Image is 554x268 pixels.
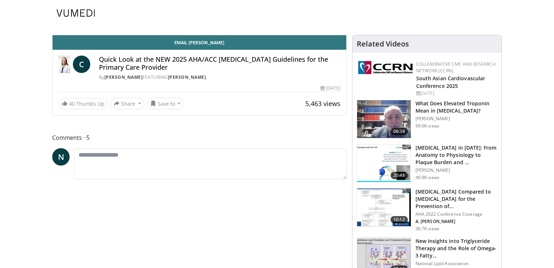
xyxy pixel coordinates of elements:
[415,188,497,210] h3: Chlorthalidone Compared to Hydrochlorothiazide for the Prevention of Cardiovascular Events in Pat...
[415,237,497,259] h3: New Insights into Triglyceride Therapy and the Role of Omega-3 Fatty Acids in Reducing Cardiovasc...
[104,74,143,80] a: [PERSON_NAME]
[416,90,496,97] div: [DATE]
[415,100,497,114] h3: What Does Elevated Troponin Mean in [MEDICAL_DATA]?
[415,261,497,267] p: National Lipid Association
[305,99,340,108] span: 5,463 views
[168,74,206,80] a: [PERSON_NAME]
[415,219,497,224] p: Areef Ishani
[357,100,411,138] img: 98daf78a-1d22-4ebe-927e-10afe95ffd94.150x105_q85_crop-smart_upscale.jpg
[357,145,411,182] img: 823da73b-7a00-425d-bb7f-45c8b03b10c3.150x105_q85_crop-smart_upscale.jpg
[73,56,90,73] a: C
[69,100,75,107] span: 40
[52,133,347,142] span: Comments 5
[99,74,340,81] div: By FEATURING
[357,144,497,183] a: 20:48 [MEDICAL_DATA] in [DATE]: From Anatomy to Physiology to Plaque Burden and … [PERSON_NAME] 4...
[357,188,497,232] a: 10:12 [MEDICAL_DATA] Compared to [MEDICAL_DATA] for the Prevention of… AHA 2022 Conference Covera...
[57,9,95,17] img: VuMedi Logo
[415,175,439,180] p: 40.9K views
[415,144,497,166] h3: Cardiac CT in 2023: From Anatomy to Physiology to Plaque Burden and Prevention
[53,35,346,50] a: Email [PERSON_NAME]
[390,128,408,135] span: 06:38
[58,98,108,109] a: 40 Thumbs Up
[415,123,439,129] p: 99.0K views
[416,75,485,89] a: South Asian Cardiovascular Conference 2025
[147,98,184,109] button: Save to
[415,167,497,173] p: [PERSON_NAME]
[52,148,70,166] a: N
[415,226,439,232] p: 36.7K views
[357,188,411,226] img: 7c0f9b53-1609-4588-8498-7cac8464d722.150x105_q85_crop-smart_upscale.jpg
[390,216,408,223] span: 10:12
[111,98,144,109] button: Share
[416,61,496,74] a: Collaborative CME and Research Network (CCRN)
[415,211,497,217] p: AHA 2022 Conference Coverage
[415,116,497,122] p: [PERSON_NAME]
[321,85,340,92] div: [DATE]
[358,61,413,74] img: a04ee3ba-8487-4636-b0fb-5e8d268f3737.png.150x105_q85_autocrop_double_scale_upscale_version-0.2.png
[58,56,70,73] img: Dr. Catherine P. Benziger
[390,172,408,179] span: 20:48
[357,100,497,138] a: 06:38 What Does Elevated Troponin Mean in [MEDICAL_DATA]? [PERSON_NAME] 99.0K views
[99,56,340,71] h4: Quick Look at the NEW 2025 AHA/ACC [MEDICAL_DATA] Guidelines for the Primary Care Provider
[357,40,409,48] h4: Related Videos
